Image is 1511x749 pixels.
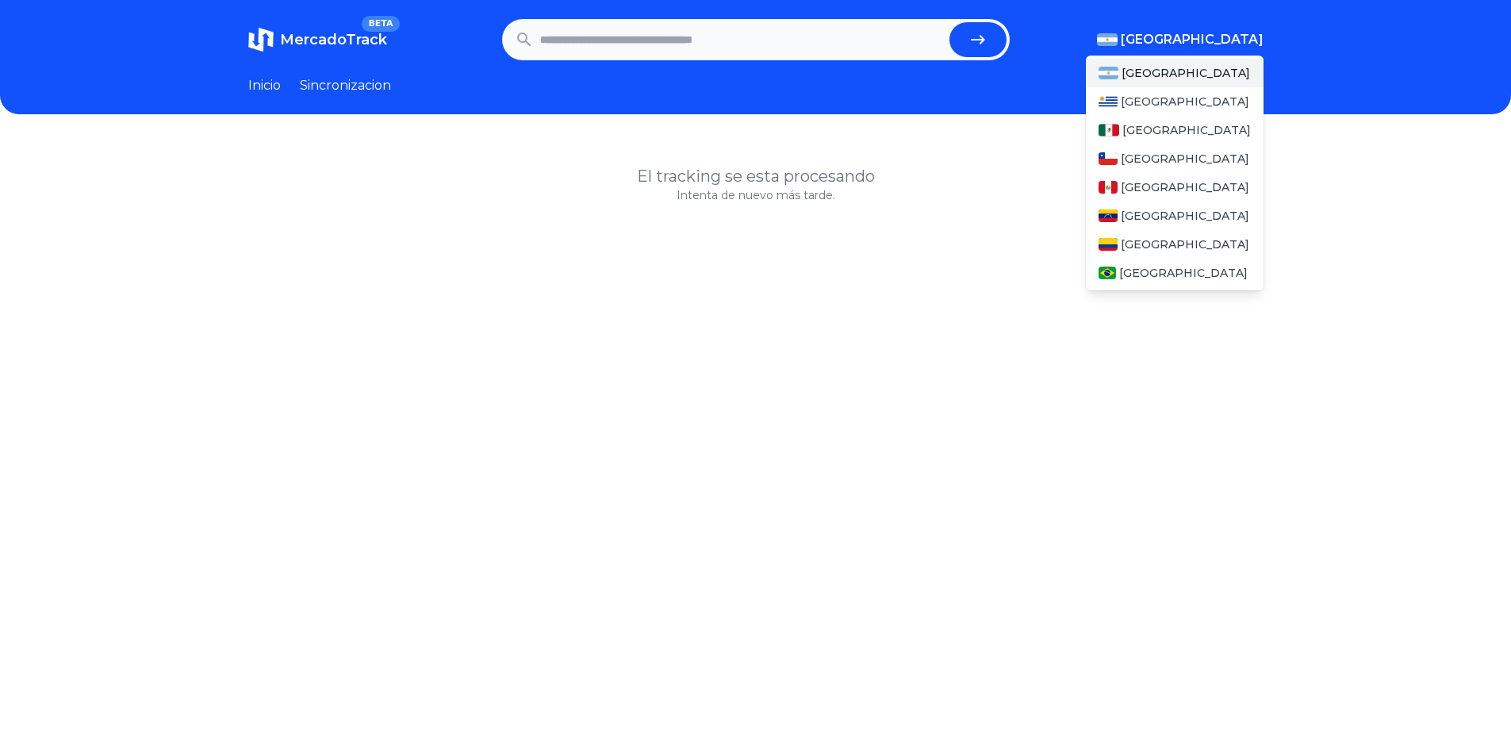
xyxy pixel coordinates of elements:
[1086,259,1264,287] a: Brasil[GEOGRAPHIC_DATA]
[1099,152,1118,165] img: Chile
[1099,267,1117,279] img: Brasil
[1086,144,1264,173] a: Chile[GEOGRAPHIC_DATA]
[362,16,399,32] span: BETA
[248,76,281,95] a: Inicio
[1099,67,1119,79] img: Argentina
[248,165,1264,187] h1: El tracking se esta procesando
[1099,95,1118,108] img: Uruguay
[280,31,387,48] span: MercadoTrack
[1121,236,1249,252] span: [GEOGRAPHIC_DATA]
[1086,230,1264,259] a: Colombia[GEOGRAPHIC_DATA]
[1097,30,1264,49] button: [GEOGRAPHIC_DATA]
[248,27,387,52] a: MercadoTrackBETA
[1121,94,1249,109] span: [GEOGRAPHIC_DATA]
[1121,30,1264,49] span: [GEOGRAPHIC_DATA]
[248,27,274,52] img: MercadoTrack
[1099,124,1119,136] img: Mexico
[1119,265,1248,281] span: [GEOGRAPHIC_DATA]
[1086,173,1264,202] a: Peru[GEOGRAPHIC_DATA]
[1122,122,1251,138] span: [GEOGRAPHIC_DATA]
[1099,181,1118,194] img: Peru
[1099,209,1118,222] img: Venezuela
[1099,238,1118,251] img: Colombia
[1121,179,1249,195] span: [GEOGRAPHIC_DATA]
[300,76,391,95] a: Sincronizacion
[248,187,1264,203] p: Intenta de nuevo más tarde.
[1097,33,1118,46] img: Argentina
[1086,116,1264,144] a: Mexico[GEOGRAPHIC_DATA]
[1121,208,1249,224] span: [GEOGRAPHIC_DATA]
[1086,87,1264,116] a: Uruguay[GEOGRAPHIC_DATA]
[1122,65,1250,81] span: [GEOGRAPHIC_DATA]
[1086,59,1264,87] a: Argentina[GEOGRAPHIC_DATA]
[1121,151,1249,167] span: [GEOGRAPHIC_DATA]
[1086,202,1264,230] a: Venezuela[GEOGRAPHIC_DATA]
